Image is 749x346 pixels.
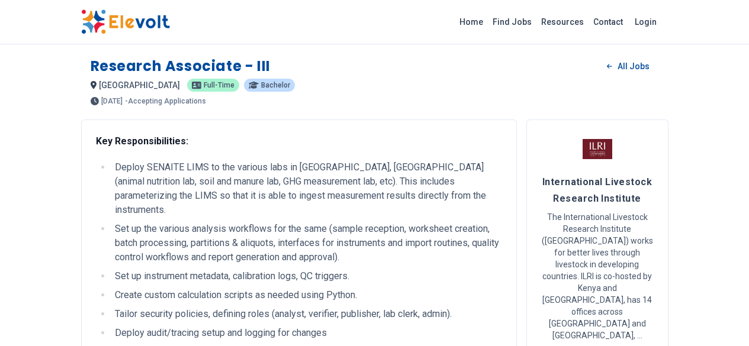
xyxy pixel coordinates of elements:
p: The International Livestock Research Institute ([GEOGRAPHIC_DATA]) works for better lives through... [541,211,654,341]
a: Resources [536,12,589,31]
a: All Jobs [597,57,658,75]
li: Deploy audit/tracing setup and logging for changes [111,326,502,340]
a: Contact [589,12,628,31]
p: - Accepting Applications [125,98,206,105]
span: International Livestock Research Institute [542,176,652,204]
span: Full-time [204,82,234,89]
li: Set up instrument metadata, calibration logs, QC triggers. [111,269,502,283]
a: Login [628,10,664,34]
strong: Key Responsibilities: [96,135,188,147]
img: Elevolt [81,9,170,34]
h1: Research Associate - III [91,57,271,76]
li: Tailor security policies, defining roles (analyst, verifier, publisher, lab clerk, admin). [111,307,502,321]
span: [DATE] [101,98,123,105]
img: International Livestock Research Institute [583,134,612,164]
a: Home [455,12,488,31]
span: Bachelor [261,82,290,89]
li: Deploy SENAITE LIMS to the various labs in [GEOGRAPHIC_DATA], [GEOGRAPHIC_DATA] (animal nutrition... [111,160,502,217]
a: Find Jobs [488,12,536,31]
li: Set up the various analysis workflows for the same (sample reception, worksheet creation, batch p... [111,222,502,264]
li: Create custom calculation scripts as needed using Python. [111,288,502,302]
span: [GEOGRAPHIC_DATA] [99,80,180,90]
